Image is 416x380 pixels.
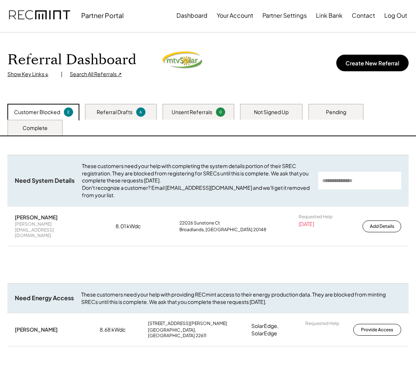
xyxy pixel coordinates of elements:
[254,109,289,116] div: Not Signed Up
[162,51,203,69] img: MTVSolarLogo.png
[362,220,401,232] button: Add Details
[176,8,207,23] button: Dashboard
[299,220,314,228] div: [DATE]
[316,8,343,23] button: Link Bank
[7,51,136,69] h1: Referral Dashboard
[217,109,224,115] div: 0
[116,223,152,230] div: 8.01 kWdc
[384,8,407,23] button: Log Out
[336,55,409,71] button: Create New Referral
[262,8,307,23] button: Partner Settings
[148,321,240,326] div: [STREET_ADDRESS][PERSON_NAME]
[353,324,401,336] button: Provide Access
[81,11,124,20] div: Partner Portal
[100,326,137,333] div: 8.68 kWdc
[9,3,70,28] img: recmint-logotype%403x.png
[15,221,89,239] div: [PERSON_NAME][EMAIL_ADDRESS][DOMAIN_NAME]
[15,214,58,220] div: [PERSON_NAME]
[172,109,212,116] div: Unsent Referrals
[15,294,74,302] div: Need Energy Access
[251,322,294,337] div: SolarEdge, SolarEdge
[82,162,311,199] div: These customers need your help with completing the system details portion of their SREC registrat...
[148,327,240,339] div: [GEOGRAPHIC_DATA], [GEOGRAPHIC_DATA] 22611
[65,109,72,115] div: 2
[15,177,75,185] div: Need System Details
[352,8,375,23] button: Contact
[179,227,267,233] div: Broadlands, [GEOGRAPHIC_DATA] 20148
[299,214,333,220] div: Requested Help
[14,109,60,116] div: Customer Blocked
[305,321,339,326] div: Requested Help
[23,124,48,132] div: Complete
[137,109,144,115] div: 6
[7,71,54,78] div: Show Key Links ↓
[179,220,220,226] div: 22026 Sunstone Ct
[97,109,133,116] div: Referral Drafts
[81,291,401,305] div: These customers need your help with providing RECmint access to their energy production data. The...
[217,8,253,23] button: Your Account
[61,71,62,78] div: |
[15,326,81,333] div: [PERSON_NAME]
[326,109,346,116] div: Pending
[70,71,122,78] div: Search All Referrals ↗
